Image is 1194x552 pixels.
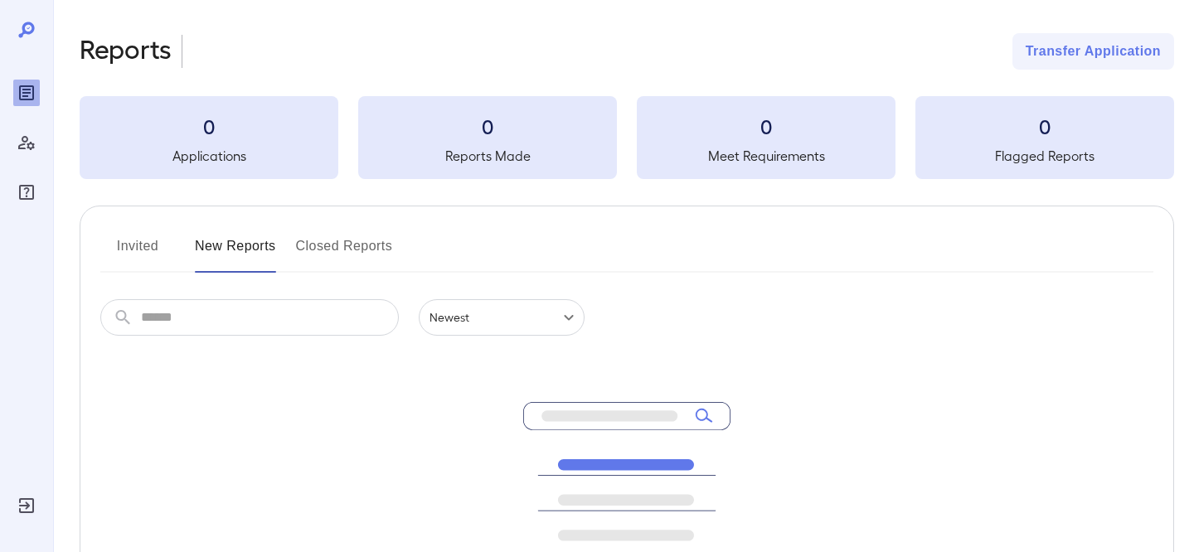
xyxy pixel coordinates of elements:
div: Log Out [13,492,40,519]
button: Invited [100,233,175,273]
h3: 0 [637,113,895,139]
div: Manage Users [13,129,40,156]
button: Transfer Application [1012,33,1174,70]
button: Closed Reports [296,233,393,273]
h2: Reports [80,33,172,70]
h5: Flagged Reports [915,146,1174,166]
div: Newest [419,299,585,336]
h3: 0 [915,113,1174,139]
h5: Reports Made [358,146,617,166]
h3: 0 [80,113,338,139]
h3: 0 [358,113,617,139]
h5: Meet Requirements [637,146,895,166]
h5: Applications [80,146,338,166]
summary: 0Applications0Reports Made0Meet Requirements0Flagged Reports [80,96,1174,179]
div: FAQ [13,179,40,206]
button: New Reports [195,233,276,273]
div: Reports [13,80,40,106]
